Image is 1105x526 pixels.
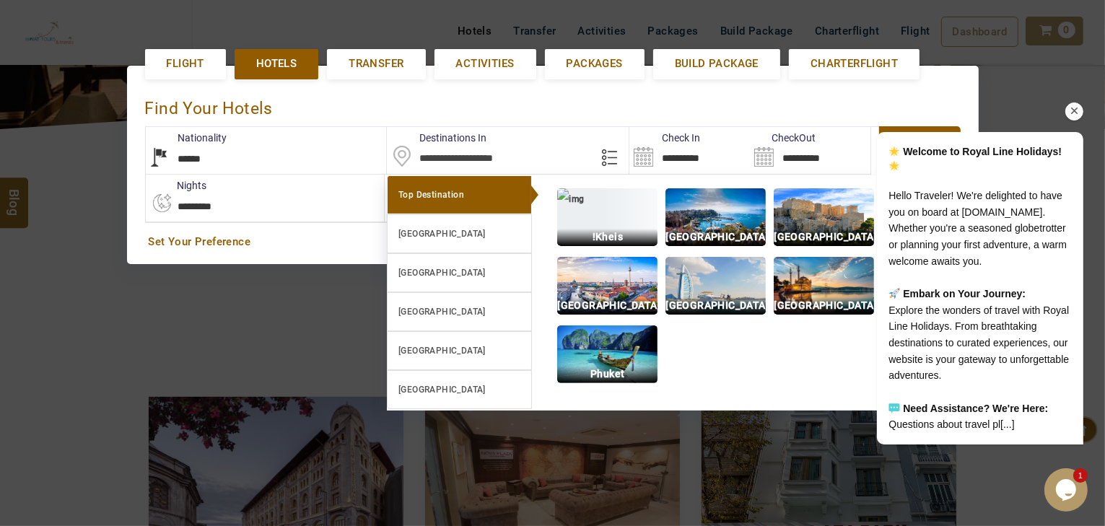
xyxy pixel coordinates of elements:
b: [GEOGRAPHIC_DATA] [398,385,486,395]
input: Search [750,127,870,174]
p: [GEOGRAPHIC_DATA] [557,297,658,314]
span: Hotels [256,56,297,71]
a: Hotels [235,49,318,79]
a: Build Package [653,49,780,79]
label: Nationality [146,131,227,145]
a: Transfer [327,49,425,79]
a: [GEOGRAPHIC_DATA] [387,253,532,292]
p: [GEOGRAPHIC_DATA] [774,297,874,314]
a: [GEOGRAPHIC_DATA] [387,214,532,253]
label: Rooms [385,178,449,193]
b: [GEOGRAPHIC_DATA] [398,346,486,356]
p: Phuket [557,366,658,382]
input: Search [629,127,750,174]
span: Activities [456,56,515,71]
b: [GEOGRAPHIC_DATA] [398,268,486,278]
span: Charterflight [811,56,898,71]
b: [GEOGRAPHIC_DATA] [398,229,486,239]
label: nights [145,178,207,193]
a: Charterflight [789,49,920,79]
img: img [557,257,658,315]
img: img [665,188,766,246]
a: Activities [434,49,536,79]
b: Top Destination [398,190,464,200]
span: Transfer [349,56,403,71]
span: Flight [167,56,204,71]
img: img [774,257,874,315]
span: Build Package [675,56,759,71]
p: [GEOGRAPHIC_DATA] [774,229,874,245]
img: img [665,257,766,315]
a: Flight [145,49,226,79]
a: [GEOGRAPHIC_DATA] [387,370,532,409]
a: Set Your Preference [149,234,957,250]
label: Check In [629,131,700,145]
img: img [774,188,874,246]
p: [GEOGRAPHIC_DATA] [665,229,766,245]
img: img [557,325,658,383]
p: !Kheis [557,229,658,245]
label: Destinations In [387,131,486,145]
label: CheckOut [750,131,816,145]
span: Packages [567,56,623,71]
a: Packages [545,49,645,79]
div: Find Your Hotels [145,84,961,126]
img: img [557,188,658,246]
iframe: chat widget [1044,468,1091,512]
a: Top Destination [387,175,532,214]
a: [GEOGRAPHIC_DATA] [387,331,532,370]
p: [GEOGRAPHIC_DATA] [665,297,766,314]
a: [GEOGRAPHIC_DATA] [387,292,532,331]
b: [GEOGRAPHIC_DATA] [398,307,486,317]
